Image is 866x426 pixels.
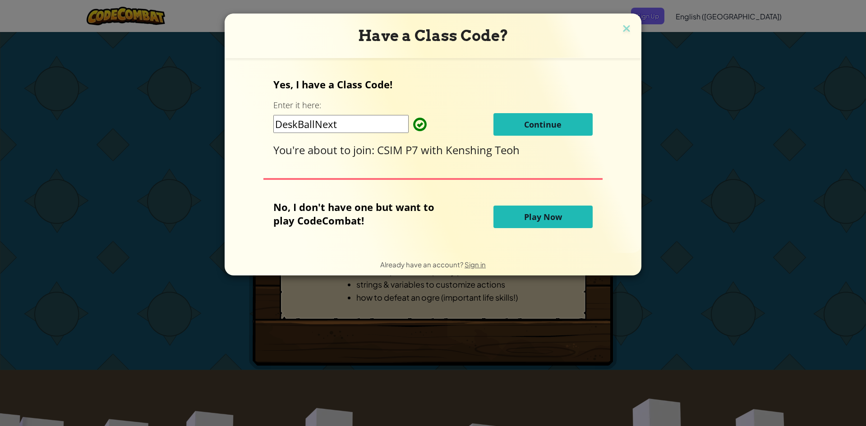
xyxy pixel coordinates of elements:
span: Continue [524,119,562,130]
img: close icon [621,23,632,36]
span: You're about to join: [273,142,377,157]
span: CSIM P7 [377,142,421,157]
span: with [421,142,446,157]
button: Continue [493,113,593,136]
p: Yes, I have a Class Code! [273,78,592,91]
a: Sign in [465,260,486,269]
span: Kenshing Teoh [446,142,520,157]
p: No, I don't have one but want to play CodeCombat! [273,200,448,227]
span: Already have an account? [380,260,465,269]
span: Play Now [524,211,562,222]
label: Enter it here: [273,100,321,111]
button: Play Now [493,206,593,228]
span: Have a Class Code? [358,27,508,45]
